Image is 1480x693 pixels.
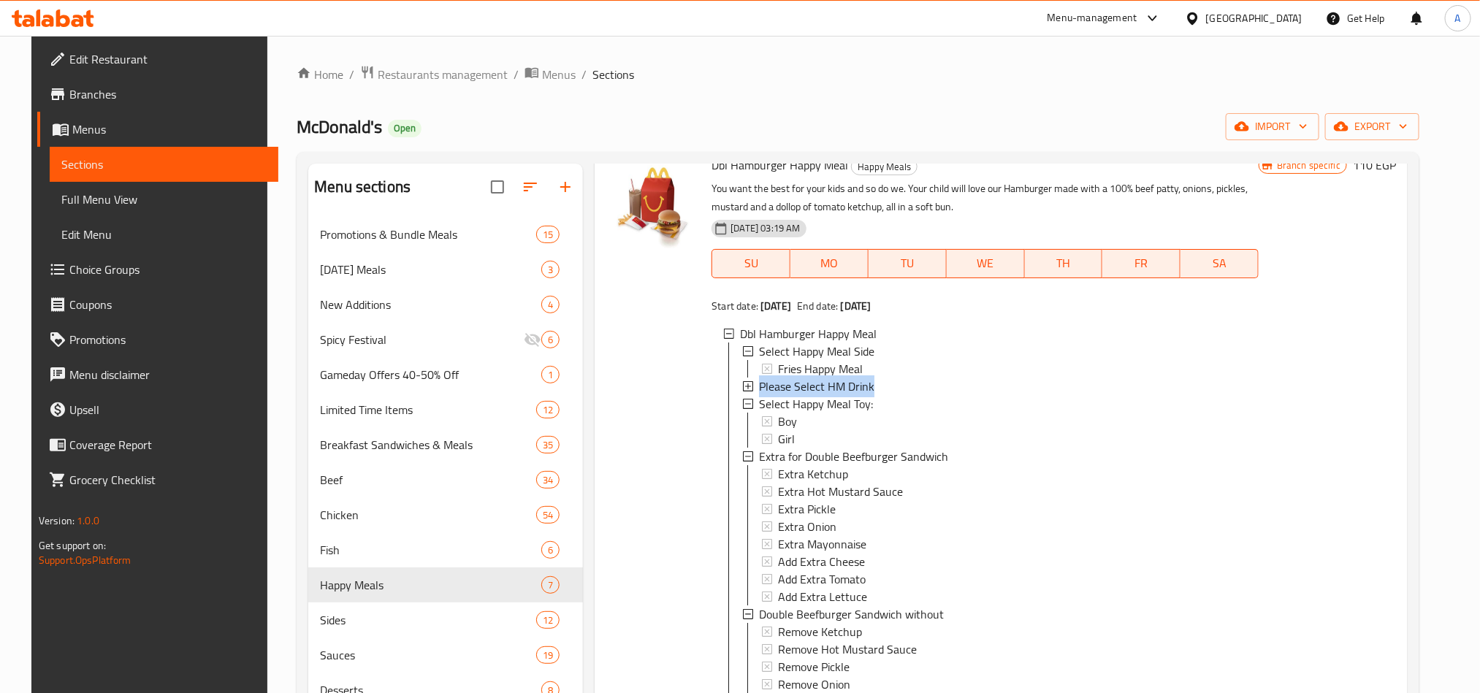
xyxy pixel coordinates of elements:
span: Extra for Double Beefburger Sandwich [759,448,948,465]
a: Menu disclaimer [37,357,278,392]
div: items [541,331,560,348]
button: SU [712,249,790,278]
button: Add section [548,169,583,204]
a: Choice Groups [37,252,278,287]
div: Limited Time Items12 [308,392,583,427]
div: Happy Meals [320,576,541,594]
span: Open [388,122,422,134]
nav: breadcrumb [297,65,1419,84]
div: Promotions & Bundle Meals15 [308,217,583,252]
span: Gameday Offers 40-50% Off [320,366,541,383]
span: Boy [778,413,797,430]
span: Full Menu View [61,191,267,208]
span: Please Select HM Drink [759,378,874,395]
div: Open [388,120,422,137]
span: Remove Onion [778,675,850,693]
a: Sections [50,147,278,182]
span: Promotions [69,331,267,348]
span: Extra Pickle [778,500,836,518]
div: Chicken54 [308,497,583,532]
span: 12 [537,613,559,627]
div: Beef34 [308,462,583,497]
div: Gameday Offers 40-50% Off1 [308,357,583,392]
span: New Additions [320,296,541,313]
div: Promotions & Bundle Meals [320,226,536,243]
span: Grocery Checklist [69,471,267,489]
span: Start date: [712,296,758,315]
span: 34 [537,473,559,487]
span: FR [1108,253,1175,274]
span: Select Happy Meal Toy: [759,395,873,413]
img: Dbl Hamburger Happy Meal [606,155,700,248]
span: Upsell [69,401,267,418]
span: Choice Groups [69,261,267,278]
div: items [536,611,560,629]
span: SA [1186,253,1253,274]
span: Menu disclaimer [69,366,267,383]
div: Breakfast Sandwiches & Meals35 [308,427,583,462]
span: import [1237,118,1308,136]
a: Restaurants management [360,65,508,84]
div: Spicy Festival6 [308,322,583,357]
button: TU [869,249,947,278]
div: [DATE] Meals3 [308,252,583,287]
span: Branch specific [1271,158,1346,172]
span: 6 [542,543,559,557]
span: [DATE] Meals [320,261,541,278]
h2: Menu sections [314,176,411,198]
a: Branches [37,77,278,112]
a: Upsell [37,392,278,427]
button: MO [790,249,869,278]
span: End date: [797,296,838,315]
button: FR [1102,249,1180,278]
span: Chicken [320,506,536,524]
span: Extra Hot Mustard Sauce [778,483,903,500]
a: Edit Menu [50,217,278,252]
li: / [349,66,354,83]
div: items [536,226,560,243]
span: Spicy Festival [320,331,524,348]
span: Extra Ketchup [778,465,848,483]
a: Menus [37,112,278,147]
span: Extra Mayonnaise [778,535,866,553]
span: Limited Time Items [320,401,536,418]
span: Sort sections [513,169,548,204]
a: Support.OpsPlatform [39,551,131,570]
a: Full Menu View [50,182,278,217]
span: Coupons [69,296,267,313]
span: Sides [320,611,536,629]
span: 4 [542,298,559,312]
span: Add Extra Cheese [778,553,865,570]
span: Happy Meals [852,158,917,175]
span: TU [874,253,941,274]
span: Double Beefburger Sandwich without [759,605,944,623]
a: Promotions [37,322,278,357]
div: Ramadan Meals [320,261,541,278]
div: Breakfast Sandwiches & Meals [320,436,536,453]
div: items [541,541,560,559]
div: Fish6 [308,532,583,567]
span: 15 [537,228,559,242]
span: 7 [542,578,559,592]
li: / [514,66,519,83]
span: 54 [537,508,559,522]
span: Branches [69,85,267,103]
div: New Additions4 [308,287,583,322]
span: 1.0.0 [77,511,99,530]
span: Get support on: [39,536,106,555]
span: 1 [542,368,559,382]
a: Menus [525,65,576,84]
button: export [1325,113,1419,140]
button: import [1226,113,1319,140]
li: / [581,66,587,83]
span: Beef [320,471,536,489]
div: items [541,261,560,278]
span: Restaurants management [378,66,508,83]
span: Select all sections [482,172,513,202]
span: McDonald's [297,110,382,143]
svg: Inactive section [524,331,541,348]
div: Fish [320,541,541,559]
button: TH [1025,249,1103,278]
